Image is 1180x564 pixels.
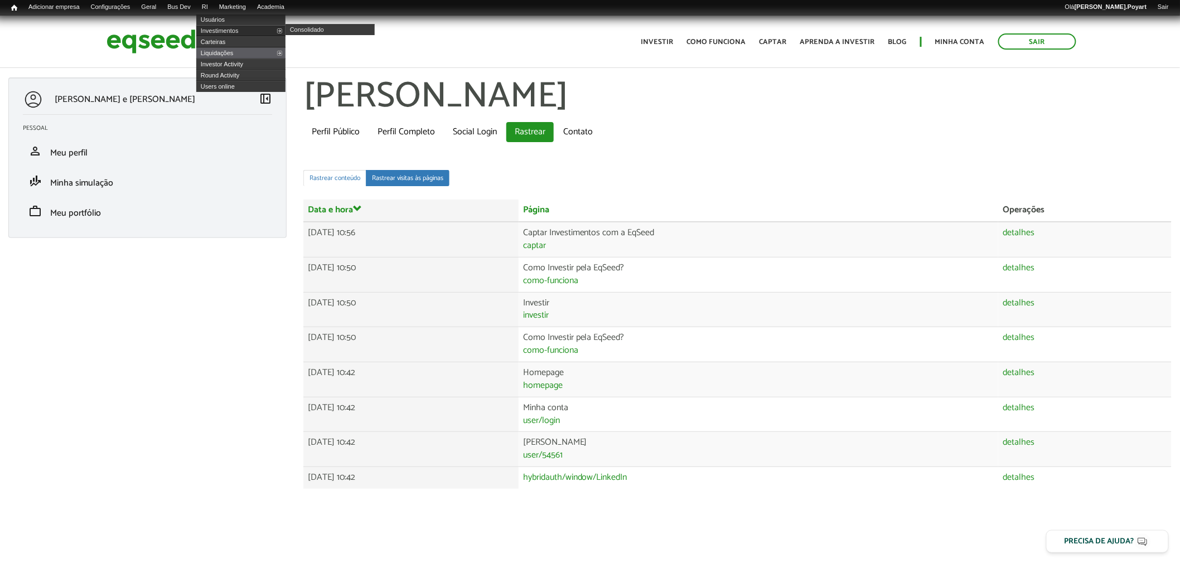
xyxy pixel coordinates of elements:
a: detalhes [1003,228,1034,237]
a: detalhes [1003,368,1034,377]
a: Configurações [85,3,136,12]
span: work [28,205,42,218]
td: [DATE] 10:42 [303,432,519,467]
a: Perfil Completo [369,122,443,142]
a: Início [6,3,23,13]
a: como-funciona [523,276,578,285]
td: Minha conta [519,397,998,432]
td: Captar Investimentos com a EqSeed [519,222,998,257]
a: Aprenda a investir [800,38,875,46]
a: hybridauth/window/LinkedIn [523,473,627,482]
a: Blog [888,38,907,46]
a: Rastrear [506,122,554,142]
a: Minha conta [935,38,985,46]
a: Data e hora [308,204,362,215]
a: Perfil Público [303,122,368,142]
li: Meu perfil [14,136,281,166]
td: [DATE] 10:50 [303,327,519,362]
h1: [PERSON_NAME] [303,77,1172,116]
a: detalhes [1003,333,1034,342]
span: Início [11,4,17,12]
td: Homepage [519,362,998,397]
td: [DATE] 10:56 [303,222,519,257]
a: finance_modeMinha simulação [23,174,272,188]
span: Meu portfólio [50,206,101,221]
a: personMeu perfil [23,144,272,158]
a: Sair [998,33,1076,50]
li: Meu portfólio [14,196,281,226]
a: Marketing [214,3,252,12]
a: Academia [252,3,290,12]
strong: [PERSON_NAME].Poyart [1075,3,1147,10]
a: Sair [1152,3,1174,12]
span: Minha simulação [50,176,113,191]
td: [DATE] 10:42 [303,467,519,489]
td: Como Investir pela EqSeed? [519,257,998,292]
td: Como Investir pela EqSeed? [519,327,998,362]
a: user/login [523,416,560,425]
a: Investir [641,38,674,46]
img: EqSeed [107,27,196,56]
a: user/54561 [523,451,563,460]
li: Minha simulação [14,166,281,196]
a: homepage [523,381,563,390]
a: captar [523,241,546,250]
td: [DATE] 10:42 [303,362,519,397]
a: investir [523,311,549,320]
a: Olá[PERSON_NAME].Poyart [1060,3,1153,12]
td: [DATE] 10:50 [303,257,519,292]
span: person [28,144,42,158]
td: [DATE] 10:42 [303,397,519,432]
td: Investir [519,292,998,327]
p: [PERSON_NAME] e [PERSON_NAME] [55,94,195,105]
span: left_panel_close [259,92,272,105]
a: Rastrear conteúdo [303,170,366,186]
a: detalhes [1003,438,1034,447]
a: Bus Dev [162,3,196,12]
a: Rastrear visitas às páginas [366,170,449,186]
a: Como funciona [687,38,746,46]
td: [PERSON_NAME] [519,432,998,467]
a: Colapsar menu [259,92,272,108]
a: Social Login [444,122,505,142]
span: Meu perfil [50,145,88,161]
a: detalhes [1003,403,1034,412]
a: Geral [136,3,162,12]
h2: Pessoal [23,125,281,132]
span: finance_mode [28,174,42,188]
a: RI [196,3,214,12]
a: como-funciona [523,346,578,355]
a: Página [523,206,549,215]
th: Operações [998,200,1172,222]
a: Adicionar empresa [23,3,85,12]
a: workMeu portfólio [23,205,272,218]
a: detalhes [1003,299,1034,308]
a: detalhes [1003,264,1034,273]
a: detalhes [1003,473,1034,482]
a: Usuários [196,14,286,25]
a: Captar [760,38,787,46]
td: [DATE] 10:50 [303,292,519,327]
a: Contato [555,122,601,142]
